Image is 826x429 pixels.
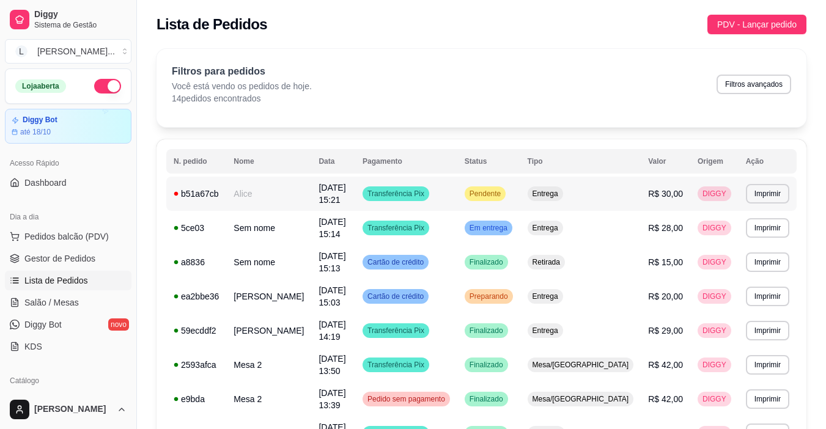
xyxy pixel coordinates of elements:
article: até 18/10 [20,127,51,137]
button: Imprimir [746,321,789,340]
span: Pedidos balcão (PDV) [24,230,109,243]
span: [DATE] 13:50 [319,354,345,376]
a: Diggy Botaté 18/10 [5,109,131,144]
td: Sem nome [226,245,311,279]
span: R$ 30,00 [648,189,683,199]
a: Gestor de Pedidos [5,249,131,268]
span: Gestor de Pedidos [24,252,95,265]
button: PDV - Lançar pedido [707,15,806,34]
div: Dia a dia [5,207,131,227]
div: Loja aberta [15,79,66,93]
span: Lista de Pedidos [24,274,88,287]
th: Valor [641,149,690,174]
div: ea2bbe36 [174,290,219,302]
button: Imprimir [746,389,789,409]
span: Pendente [467,189,503,199]
article: Diggy Bot [23,116,57,125]
td: Sem nome [226,211,311,245]
a: Salão / Mesas [5,293,131,312]
span: DIGGY [700,360,729,370]
button: Imprimir [746,355,789,375]
span: Mesa/[GEOGRAPHIC_DATA] [530,394,632,404]
span: Pedido sem pagamento [365,394,448,404]
span: Em entrega [467,223,510,233]
th: Ação [739,149,797,174]
th: Origem [690,149,739,174]
span: DIGGY [700,223,729,233]
span: Transferência Pix [365,326,427,335]
a: Lista de Pedidos [5,271,131,290]
span: [DATE] 15:21 [319,183,345,205]
button: Select a team [5,39,131,64]
div: b51a67cb [174,188,219,200]
span: [PERSON_NAME] [34,404,112,415]
span: R$ 20,00 [648,291,683,301]
span: Transferência Pix [365,189,427,199]
th: Pagamento [355,149,457,174]
div: Acesso Rápido [5,153,131,173]
button: Pedidos balcão (PDV) [5,227,131,246]
span: Salão / Mesas [24,296,79,309]
button: Imprimir [746,287,789,306]
button: [PERSON_NAME] [5,395,131,424]
span: [DATE] 15:14 [319,217,345,239]
h2: Lista de Pedidos [157,15,267,34]
a: Dashboard [5,173,131,193]
span: Entrega [530,189,561,199]
span: R$ 15,00 [648,257,683,267]
td: Mesa 2 [226,382,311,416]
div: 59ecddf2 [174,324,219,337]
td: Alice [226,177,311,211]
span: Finalizado [467,394,506,404]
button: Alterar Status [94,79,121,94]
th: Data [311,149,355,174]
span: Finalizado [467,360,506,370]
td: [PERSON_NAME] [226,279,311,313]
span: [DATE] 15:13 [319,251,345,273]
span: R$ 42,00 [648,360,683,370]
span: Cartão de crédito [365,257,426,267]
span: Preparando [467,291,511,301]
span: Transferência Pix [365,223,427,233]
span: R$ 28,00 [648,223,683,233]
span: L [15,45,28,57]
th: Nome [226,149,311,174]
span: Diggy Bot [24,318,62,331]
th: Tipo [520,149,641,174]
td: Mesa 2 [226,348,311,382]
span: Finalizado [467,326,506,335]
div: [PERSON_NAME] ... [37,45,115,57]
div: e9bda [174,393,219,405]
span: R$ 29,00 [648,326,683,335]
span: DIGGY [700,326,729,335]
span: Diggy [34,9,127,20]
button: Imprimir [746,218,789,238]
span: [DATE] 14:19 [319,320,345,342]
span: Entrega [530,326,561,335]
a: KDS [5,337,131,356]
span: Retirada [530,257,562,267]
span: R$ 42,00 [648,394,683,404]
span: KDS [24,340,42,353]
div: Catálogo [5,371,131,391]
span: Dashboard [24,177,67,189]
span: DIGGY [700,394,729,404]
span: DIGGY [700,257,729,267]
th: Status [457,149,520,174]
div: 2593afca [174,359,219,371]
span: DIGGY [700,291,729,301]
span: Entrega [530,223,561,233]
p: Você está vendo os pedidos de hoje. [172,80,312,92]
div: 5ce03 [174,222,219,234]
p: Filtros para pedidos [172,64,312,79]
span: Transferência Pix [365,360,427,370]
span: Sistema de Gestão [34,20,127,30]
span: Mesa/[GEOGRAPHIC_DATA] [530,360,632,370]
span: Entrega [530,291,561,301]
button: Imprimir [746,184,789,204]
span: PDV - Lançar pedido [717,18,797,31]
button: Filtros avançados [717,75,791,94]
td: [PERSON_NAME] [226,313,311,348]
a: DiggySistema de Gestão [5,5,131,34]
button: Imprimir [746,252,789,272]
